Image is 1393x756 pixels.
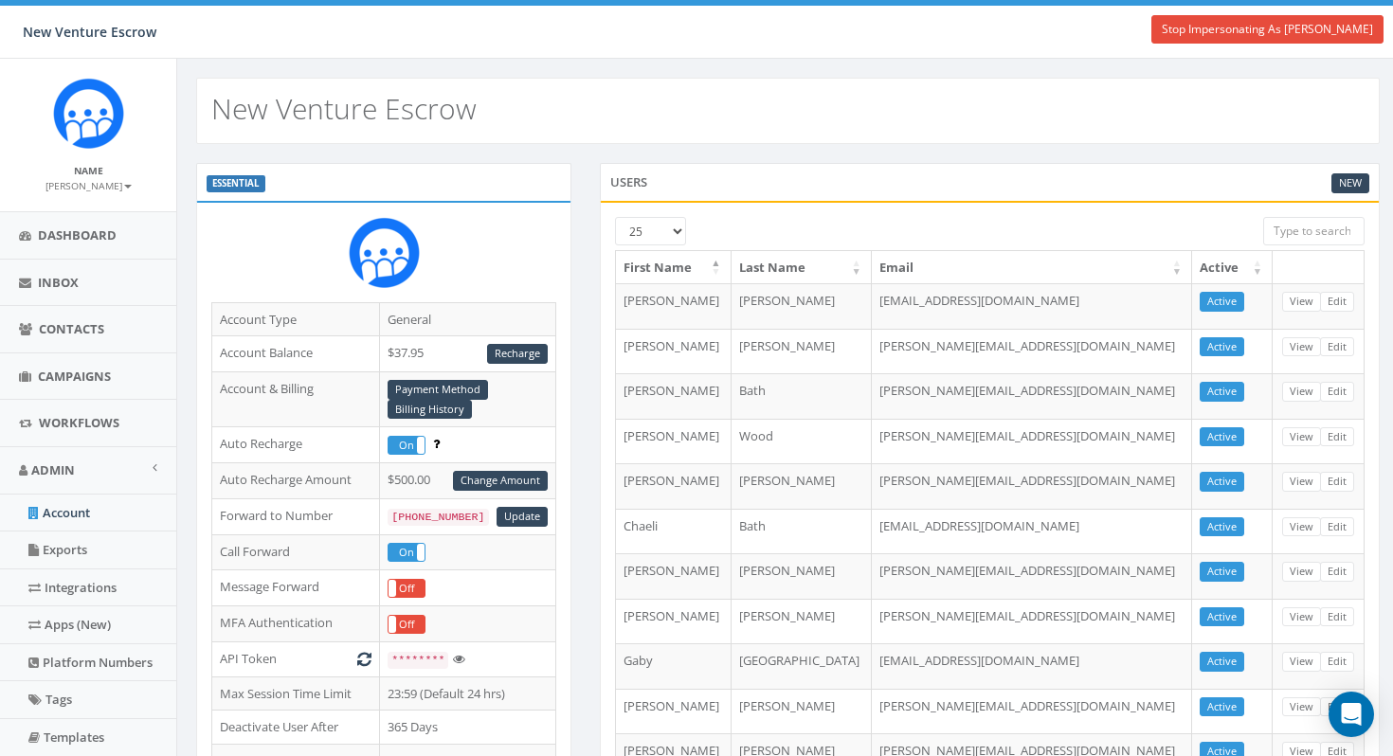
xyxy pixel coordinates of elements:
[1331,173,1369,193] a: New
[388,436,425,456] div: OnOff
[732,283,872,329] td: [PERSON_NAME]
[497,507,548,527] a: Update
[453,471,548,491] a: Change Amount
[872,373,1192,419] td: [PERSON_NAME][EMAIL_ADDRESS][DOMAIN_NAME]
[732,373,872,419] td: Bath
[1263,217,1365,245] input: Type to search
[212,302,380,336] td: Account Type
[1320,382,1354,402] a: Edit
[38,368,111,385] span: Campaigns
[1282,517,1321,537] a: View
[616,251,731,284] th: First Name: activate to sort column descending
[1320,607,1354,627] a: Edit
[616,283,731,329] td: [PERSON_NAME]
[732,689,872,734] td: [PERSON_NAME]
[357,653,371,665] i: Generate New Token
[388,509,488,526] code: [PHONE_NUMBER]
[1320,697,1354,717] a: Edit
[872,283,1192,329] td: [EMAIL_ADDRESS][DOMAIN_NAME]
[1282,607,1321,627] a: View
[1200,517,1244,537] a: Active
[732,553,872,599] td: [PERSON_NAME]
[53,78,124,149] img: Rally_Corp_Icon_1.png
[1282,472,1321,492] a: View
[1329,692,1374,737] div: Open Intercom Messenger
[616,553,731,599] td: [PERSON_NAME]
[38,226,117,243] span: Dashboard
[212,676,380,711] td: Max Session Time Limit
[1320,517,1354,537] a: Edit
[872,689,1192,734] td: [PERSON_NAME][EMAIL_ADDRESS][DOMAIN_NAME]
[23,23,156,41] span: New Venture Escrow
[732,329,872,374] td: [PERSON_NAME]
[616,463,731,509] td: [PERSON_NAME]
[39,320,104,337] span: Contacts
[433,435,440,452] span: Enable to prevent campaign failure.
[1320,562,1354,582] a: Edit
[380,676,556,711] td: 23:59 (Default 24 hrs)
[616,643,731,689] td: Gaby
[31,461,75,478] span: Admin
[616,689,731,734] td: [PERSON_NAME]
[389,437,425,455] label: On
[872,599,1192,644] td: [PERSON_NAME][EMAIL_ADDRESS][DOMAIN_NAME]
[388,400,472,420] a: Billing History
[872,553,1192,599] td: [PERSON_NAME][EMAIL_ADDRESS][DOMAIN_NAME]
[45,179,132,192] small: [PERSON_NAME]
[616,419,731,464] td: [PERSON_NAME]
[212,534,380,570] td: Call Forward
[616,329,731,374] td: [PERSON_NAME]
[212,498,380,534] td: Forward to Number
[1320,337,1354,357] a: Edit
[1320,472,1354,492] a: Edit
[732,509,872,554] td: Bath
[1320,652,1354,672] a: Edit
[212,711,380,745] td: Deactivate User After
[1200,607,1244,627] a: Active
[872,419,1192,464] td: [PERSON_NAME][EMAIL_ADDRESS][DOMAIN_NAME]
[872,509,1192,554] td: [EMAIL_ADDRESS][DOMAIN_NAME]
[1320,427,1354,447] a: Edit
[380,302,556,336] td: General
[1200,427,1244,447] a: Active
[388,380,488,400] a: Payment Method
[1200,562,1244,582] a: Active
[207,175,265,192] label: ESSENTIAL
[732,251,872,284] th: Last Name: activate to sort column ascending
[1282,562,1321,582] a: View
[1282,697,1321,717] a: View
[389,544,425,562] label: On
[1200,382,1244,402] a: Active
[487,344,548,364] a: Recharge
[1200,472,1244,492] a: Active
[1282,652,1321,672] a: View
[1282,382,1321,402] a: View
[212,463,380,499] td: Auto Recharge Amount
[380,336,556,372] td: $37.95
[1200,292,1244,312] a: Active
[732,599,872,644] td: [PERSON_NAME]
[389,616,425,634] label: Off
[38,274,79,291] span: Inbox
[211,93,477,124] h2: New Venture Escrow
[212,371,380,427] td: Account & Billing
[872,643,1192,689] td: [EMAIL_ADDRESS][DOMAIN_NAME]
[39,414,119,431] span: Workflows
[388,579,425,599] div: OnOff
[389,580,425,598] label: Off
[388,543,425,563] div: OnOff
[732,643,872,689] td: [GEOGRAPHIC_DATA]
[1200,697,1244,717] a: Active
[212,606,380,642] td: MFA Authentication
[600,163,1380,201] div: Users
[616,509,731,554] td: Chaeli
[872,463,1192,509] td: [PERSON_NAME][EMAIL_ADDRESS][DOMAIN_NAME]
[1282,337,1321,357] a: View
[872,329,1192,374] td: [PERSON_NAME][EMAIL_ADDRESS][DOMAIN_NAME]
[212,427,380,463] td: Auto Recharge
[212,570,380,606] td: Message Forward
[380,711,556,745] td: 365 Days
[74,164,103,177] small: Name
[388,615,425,635] div: OnOff
[212,336,380,372] td: Account Balance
